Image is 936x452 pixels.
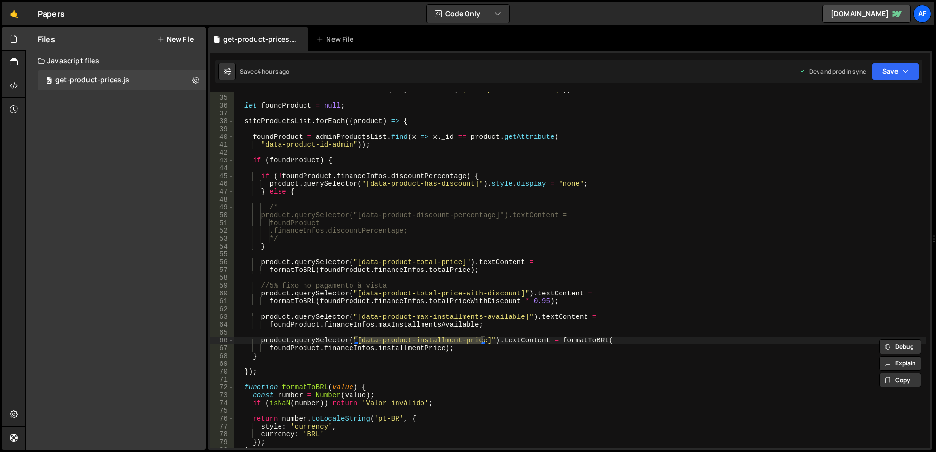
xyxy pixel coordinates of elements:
[210,352,234,360] div: 68
[210,282,234,290] div: 59
[210,188,234,196] div: 47
[210,243,234,250] div: 54
[210,157,234,164] div: 43
[210,321,234,329] div: 64
[210,407,234,415] div: 75
[872,63,919,80] button: Save
[210,290,234,297] div: 60
[210,117,234,125] div: 38
[427,5,509,23] button: Code Only
[257,68,290,76] div: 4 hours ago
[38,70,206,90] div: 17080/47025.js
[210,329,234,337] div: 65
[210,423,234,430] div: 77
[210,344,234,352] div: 67
[38,34,55,45] h2: Files
[913,5,931,23] a: Af
[210,110,234,117] div: 37
[210,391,234,399] div: 73
[210,180,234,188] div: 46
[210,235,234,243] div: 53
[210,384,234,391] div: 72
[210,360,234,368] div: 69
[210,297,234,305] div: 61
[2,2,26,25] a: 🤙
[210,430,234,438] div: 78
[240,68,290,76] div: Saved
[210,219,234,227] div: 51
[210,368,234,376] div: 70
[210,250,234,258] div: 55
[210,415,234,423] div: 76
[210,274,234,282] div: 58
[55,76,129,85] div: get-product-prices.js
[879,339,921,354] button: Debug
[210,376,234,384] div: 71
[157,35,194,43] button: New File
[38,8,65,20] div: Papers
[210,399,234,407] div: 74
[879,356,921,371] button: Explain
[210,305,234,313] div: 62
[210,102,234,110] div: 36
[26,51,206,70] div: Javascript files
[210,211,234,219] div: 50
[210,266,234,274] div: 57
[210,227,234,235] div: 52
[210,94,234,102] div: 35
[223,34,297,44] div: get-product-prices.js
[210,164,234,172] div: 44
[799,68,866,76] div: Dev and prod in sync
[210,149,234,157] div: 42
[210,313,234,321] div: 63
[210,125,234,133] div: 39
[210,196,234,203] div: 48
[210,172,234,180] div: 45
[210,203,234,211] div: 49
[316,34,357,44] div: New File
[210,141,234,149] div: 41
[822,5,911,23] a: [DOMAIN_NAME]
[879,373,921,387] button: Copy
[210,258,234,266] div: 56
[210,337,234,344] div: 66
[210,133,234,141] div: 40
[46,77,52,85] span: 12
[210,438,234,446] div: 79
